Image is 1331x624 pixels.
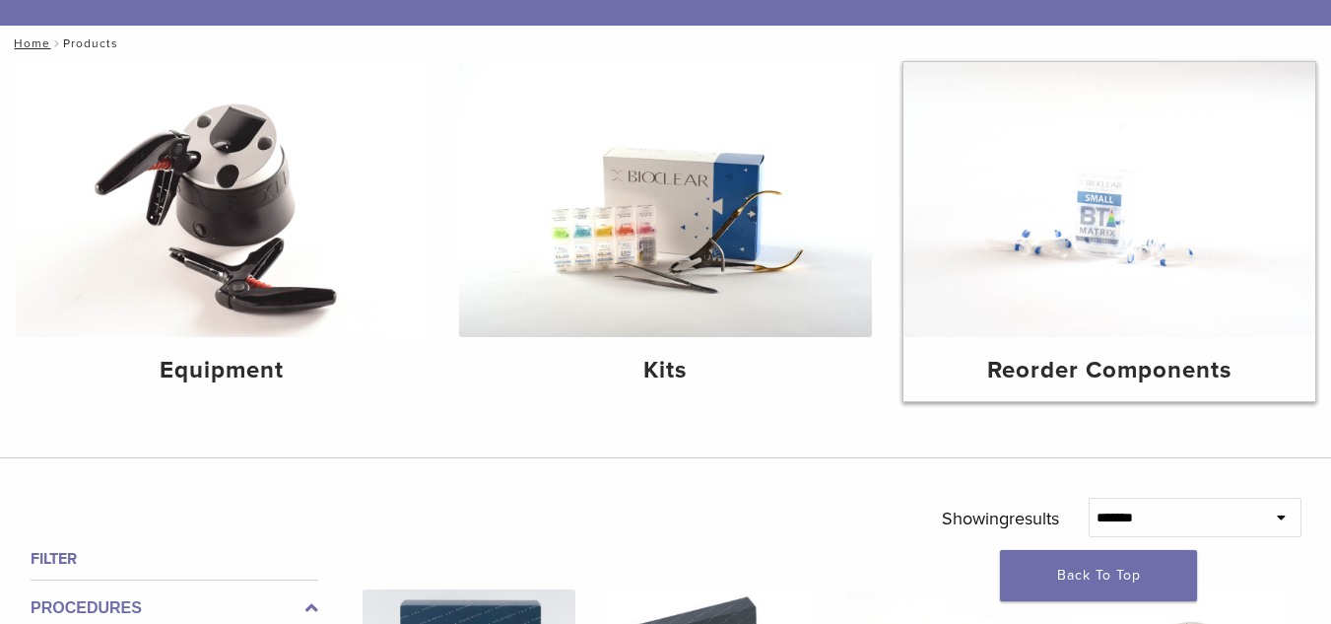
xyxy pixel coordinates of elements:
h4: Equipment [32,353,412,388]
img: Equipment [16,62,428,337]
span: / [50,38,63,48]
a: Back To Top [1000,550,1197,601]
h4: Reorder Components [919,353,1299,388]
a: Kits [459,62,871,401]
img: Reorder Components [903,62,1315,337]
h4: Kits [475,353,855,388]
a: Equipment [16,62,428,401]
label: Procedures [31,596,318,620]
a: Reorder Components [903,62,1315,401]
a: Home [8,36,50,50]
img: Kits [459,62,871,337]
p: Showing results [942,498,1059,539]
h4: Filter [31,547,318,571]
